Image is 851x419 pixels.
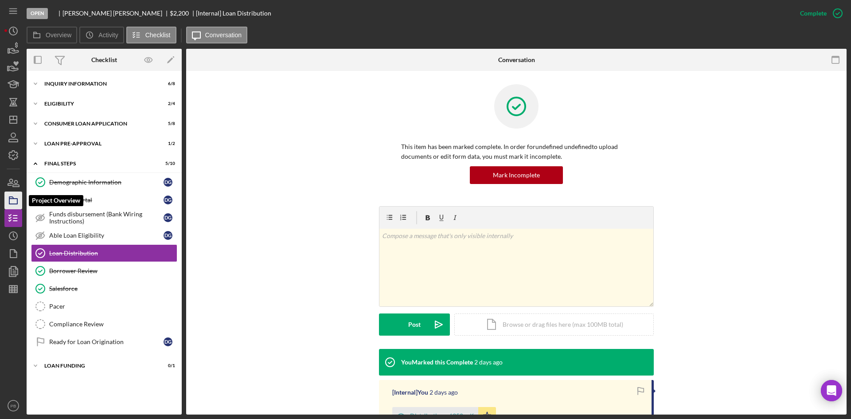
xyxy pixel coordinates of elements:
[821,380,842,401] div: Open Intercom Messenger
[49,179,164,186] div: Demographic Information
[145,31,171,39] label: Checklist
[31,173,177,191] a: Demographic InformationDG
[170,9,189,17] span: $2,200
[44,81,153,86] div: Inquiry Information
[31,280,177,298] a: Salesforce
[91,56,117,63] div: Checklist
[401,142,632,162] p: This item has been marked complete. In order for undefined undefined to upload documents or edit ...
[49,285,177,292] div: Salesforce
[49,250,177,257] div: Loan Distribution
[126,27,176,43] button: Checklist
[159,81,175,86] div: 6 / 8
[159,121,175,126] div: 5 / 8
[498,56,535,63] div: Conversation
[98,31,118,39] label: Activity
[205,31,242,39] label: Conversation
[49,303,177,310] div: Pacer
[44,141,153,146] div: Loan Pre-Approval
[401,359,473,366] div: You Marked this Complete
[31,298,177,315] a: Pacer
[49,196,164,204] div: Payment Portal
[164,196,172,204] div: D G
[159,101,175,106] div: 2 / 4
[392,389,428,396] div: [Internal] You
[49,267,177,274] div: Borrower Review
[159,141,175,146] div: 1 / 2
[49,211,164,225] div: Funds disbursement (Bank Wiring Instructions)
[44,101,153,106] div: Eligibility
[800,4,827,22] div: Complete
[46,31,71,39] label: Overview
[27,8,48,19] div: Open
[493,166,540,184] div: Mark Incomplete
[186,27,248,43] button: Conversation
[164,337,172,346] div: D G
[44,363,153,368] div: Loan Funding
[31,244,177,262] a: Loan Distribution
[44,161,153,166] div: FINAL STEPS
[49,321,177,328] div: Compliance Review
[791,4,847,22] button: Complete
[31,333,177,351] a: Ready for Loan OriginationDG
[31,209,177,227] a: Funds disbursement (Bank Wiring Instructions)DG
[27,27,77,43] button: Overview
[49,338,164,345] div: Ready for Loan Origination
[408,313,421,336] div: Post
[31,227,177,244] a: Able Loan EligibilityDG
[31,191,177,209] a: Payment PortalDG
[31,262,177,280] a: Borrower Review
[159,363,175,368] div: 0 / 1
[11,403,16,408] text: PB
[44,121,153,126] div: Consumer Loan Application
[164,231,172,240] div: D G
[196,10,271,17] div: [Internal] Loan Distribution
[4,397,22,415] button: PB
[159,161,175,166] div: 5 / 10
[31,315,177,333] a: Compliance Review
[62,10,170,17] div: [PERSON_NAME] [PERSON_NAME]
[429,389,458,396] time: 2025-10-08 18:49
[470,166,563,184] button: Mark Incomplete
[164,213,172,222] div: D G
[49,232,164,239] div: Able Loan Eligibility
[379,313,450,336] button: Post
[164,178,172,187] div: D G
[79,27,124,43] button: Activity
[474,359,503,366] time: 2025-10-08 18:49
